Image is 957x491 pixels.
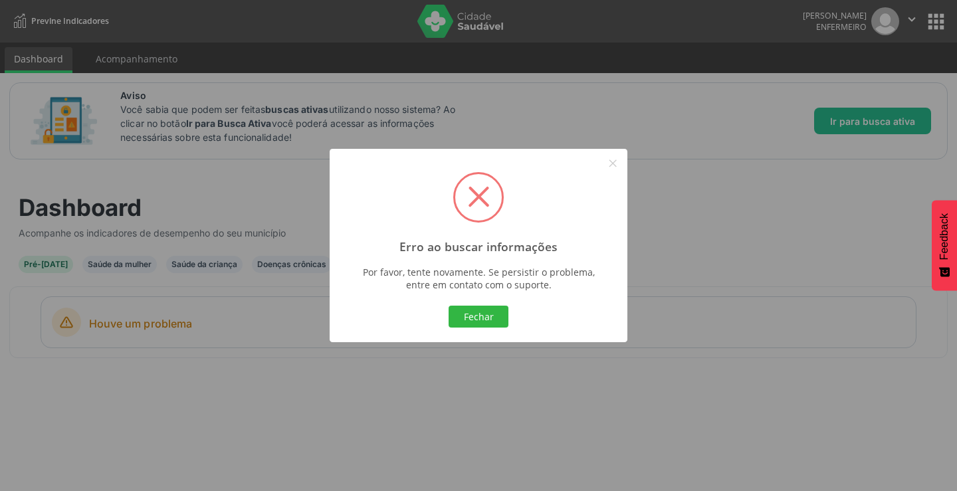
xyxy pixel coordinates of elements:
[938,213,950,260] span: Feedback
[449,306,508,328] button: Fechar
[601,152,624,175] button: Close this dialog
[356,266,601,291] div: Por favor, tente novamente. Se persistir o problema, entre em contato com o suporte.
[932,200,957,290] button: Feedback - Mostrar pesquisa
[399,240,558,254] h2: Erro ao buscar informações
